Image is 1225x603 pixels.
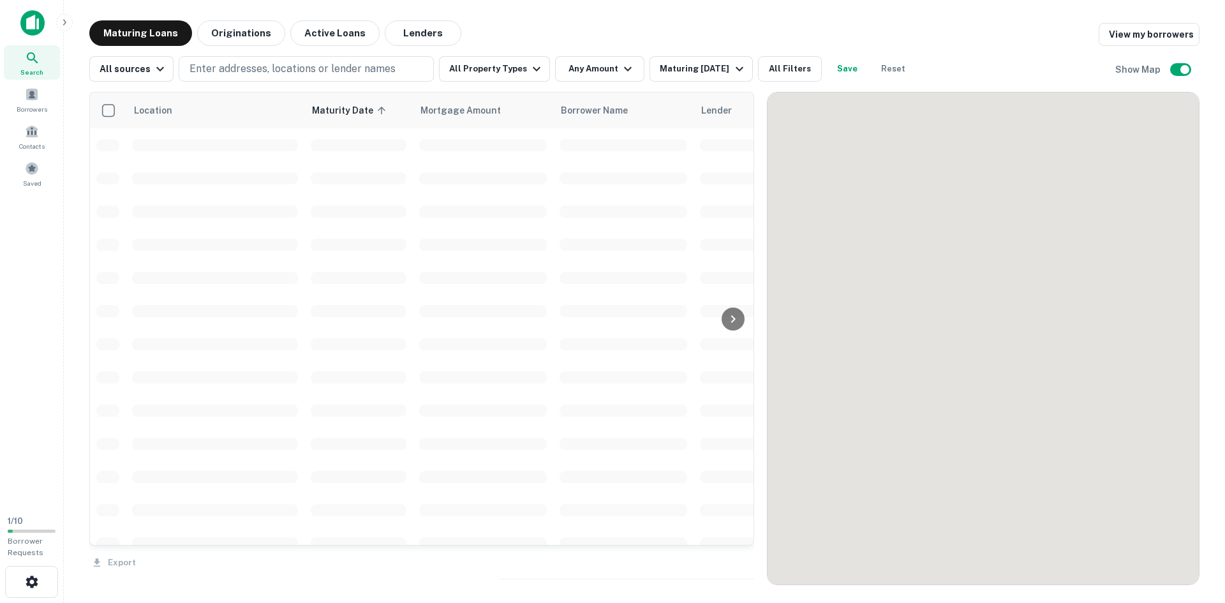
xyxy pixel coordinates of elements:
th: Mortgage Amount [413,93,553,128]
span: Borrowers [17,104,47,114]
th: Borrower Name [553,93,694,128]
button: Any Amount [555,56,644,82]
iframe: Chat Widget [1161,501,1225,562]
a: Contacts [4,119,60,154]
span: Borrower Name [561,103,628,118]
span: Mortgage Amount [420,103,517,118]
span: Search [20,67,43,77]
a: View my borrowers [1099,23,1199,46]
a: Borrowers [4,82,60,117]
button: All Property Types [439,56,550,82]
button: Enter addresses, locations or lender names [179,56,434,82]
div: All sources [100,61,168,77]
span: Contacts [19,141,45,151]
img: capitalize-icon.png [20,10,45,36]
span: Lender [701,103,732,118]
button: Reset [873,56,914,82]
button: All Filters [758,56,822,82]
button: Originations [197,20,285,46]
button: All sources [89,56,174,82]
span: Saved [23,178,41,188]
span: Location [133,103,172,118]
span: 1 / 10 [8,516,23,526]
p: Enter addresses, locations or lender names [189,61,396,77]
div: 0 0 [768,93,1199,584]
a: Search [4,45,60,80]
button: Maturing Loans [89,20,192,46]
button: Active Loans [290,20,380,46]
button: Save your search to get updates of matches that match your search criteria. [827,56,868,82]
th: Maturity Date [304,93,413,128]
th: Location [126,93,304,128]
span: Maturity Date [312,103,390,118]
h6: Show Map [1115,63,1162,77]
th: Lender [694,93,898,128]
span: Borrower Requests [8,537,43,557]
a: Saved [4,156,60,191]
button: Lenders [385,20,461,46]
div: Maturing [DATE] [660,61,746,77]
button: Maturing [DATE] [650,56,752,82]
